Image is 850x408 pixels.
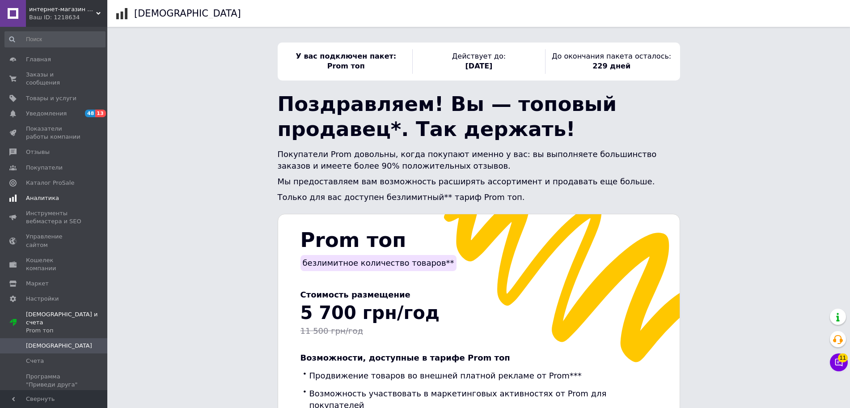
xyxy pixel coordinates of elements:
span: Мы предоставляем вам возможность расширять ассортимент и продавать еще больше. [278,177,655,186]
span: Отзывы [26,148,50,156]
span: Программа "Приведи друга" [26,373,83,389]
span: Настройки [26,295,59,303]
span: интернет-магазин «VAVILON» [29,5,96,13]
button: Чат с покупателем11 [830,353,848,371]
span: Уведомления [26,110,67,118]
span: Возможности, доступные в тарифе Prom топ [300,353,510,362]
span: 11 500 грн/год [300,326,363,336]
span: Заказы и сообщения [26,71,83,87]
span: Аналитика [26,194,59,202]
span: Инструменты вебмастера и SEO [26,209,83,225]
span: Покупатели Prom довольны, когда покупают именно у вас: вы выполняете большинство заказов и имеете... [278,149,657,170]
span: Товары и услуги [26,94,76,102]
span: [DATE] [465,62,493,70]
span: Стоимость размещение [300,290,410,299]
span: Покупатели [26,164,63,172]
span: Prom топ [327,62,365,70]
span: Управление сайтом [26,233,83,249]
span: безлимитное количество товаров** [303,258,454,268]
span: Счета [26,357,44,365]
div: Действует до: [412,49,545,74]
span: Поздравляем! Вы — топовый продавец*. Так держать! [278,92,617,141]
span: 229 дней [592,62,630,70]
div: Prom топ [26,327,107,335]
span: Prom топ [300,228,406,252]
span: Показатели работы компании [26,125,83,141]
span: Главная [26,55,51,64]
span: Кошелек компании [26,256,83,272]
span: Продвижение товаров во внешней платной рекламе от Prom*** [309,371,582,380]
h1: [DEMOGRAPHIC_DATA] [134,8,241,19]
span: 13 [95,110,106,117]
span: 5 700 грн/год [300,302,440,323]
div: Ваш ID: 1218634 [29,13,107,21]
span: [DEMOGRAPHIC_DATA] [26,342,92,350]
span: Маркет [26,280,49,288]
span: Только для вас доступен безлимитный** тариф Prom топ. [278,192,525,202]
span: Каталог ProSale [26,179,74,187]
span: 48 [85,110,95,117]
input: Поиск [4,31,106,47]
span: [DEMOGRAPHIC_DATA] и счета [26,310,107,335]
span: До окончания пакета осталось: [552,52,671,60]
span: 11 [838,353,848,362]
span: У вас подключен пакет: [296,52,396,60]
